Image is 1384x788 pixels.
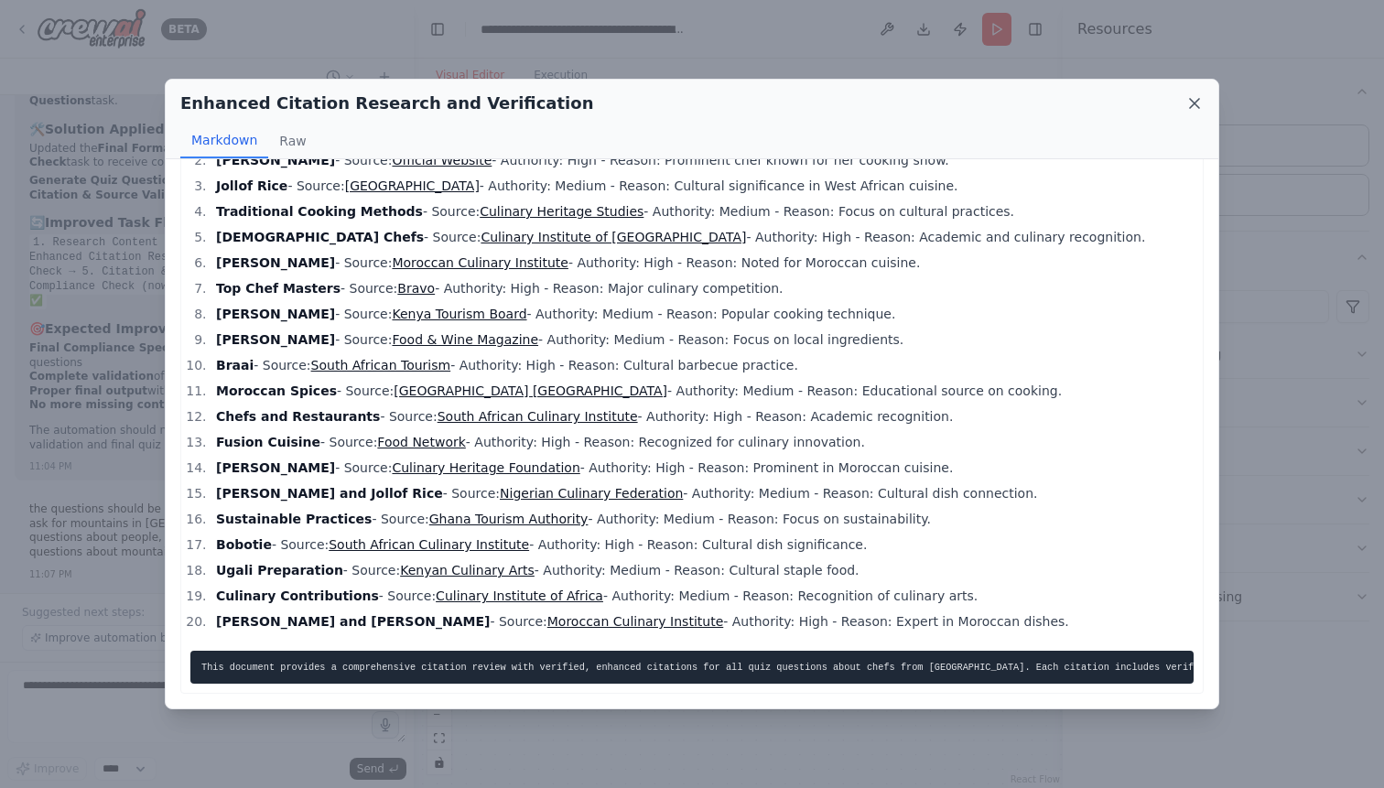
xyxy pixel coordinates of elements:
a: [GEOGRAPHIC_DATA] [GEOGRAPHIC_DATA] [394,383,667,398]
li: - Source: - Authority: High - Reason: Academic recognition. [211,405,1194,427]
a: South African Culinary Institute [438,409,638,424]
li: - Source: - Authority: Medium - Reason: Cultural dish connection. [211,482,1194,504]
a: Nigerian Culinary Federation [500,486,683,501]
a: Culinary Institute of Africa [436,588,603,603]
li: - Source: - Authority: Medium - Reason: Educational source on cooking. [211,380,1194,402]
strong: [PERSON_NAME] [216,307,335,321]
a: Culinary Institute of [GEOGRAPHIC_DATA] [481,230,746,244]
strong: Bobotie [216,537,272,552]
a: Food Network [377,435,465,449]
strong: Braai [216,358,254,372]
strong: Top Chef Masters [216,281,341,296]
li: - Source: - Authority: Medium - Reason: Cultural staple food. [211,559,1194,581]
li: - Source: - Authority: High - Reason: Prominent in Moroccan cuisine. [211,457,1194,479]
a: South African Tourism [311,358,451,372]
strong: Chefs and Restaurants [216,409,380,424]
a: [GEOGRAPHIC_DATA] [345,178,480,193]
a: Ghana Tourism Authority [429,512,589,526]
li: - Source: - Authority: High - Reason: Expert in Moroccan dishes. [211,610,1194,632]
a: Culinary Heritage Studies [480,204,643,219]
strong: [DEMOGRAPHIC_DATA] Chefs [216,230,424,244]
button: Markdown [180,124,268,158]
strong: Fusion Cuisine [216,435,320,449]
a: Kenyan Culinary Arts [400,563,535,578]
strong: [PERSON_NAME] [216,332,335,347]
a: Official Website [392,153,492,167]
strong: [PERSON_NAME] and Jollof Rice [216,486,443,501]
li: - Source: - Authority: Medium - Reason: Cultural significance in West African cuisine. [211,175,1194,197]
a: Moroccan Culinary Institute [547,614,723,629]
a: Moroccan Culinary Institute [392,255,568,270]
li: - Source: - Authority: High - Reason: Cultural dish significance. [211,534,1194,556]
li: - Source: - Authority: Medium - Reason: Focus on cultural practices. [211,200,1194,222]
li: - Source: - Authority: High - Reason: Academic and culinary recognition. [211,226,1194,248]
h2: Enhanced Citation Research and Verification [180,91,593,116]
strong: Moroccan Spices [216,383,337,398]
li: - Source: - Authority: High - Reason: Prominent chef known for her cooking show. [211,149,1194,171]
a: Culinary Heritage Foundation [392,460,579,475]
li: - Source: - Authority: High - Reason: Noted for Moroccan cuisine. [211,252,1194,274]
a: Food & Wine Magazine [392,332,538,347]
strong: [PERSON_NAME] [216,255,335,270]
li: - Source: - Authority: High - Reason: Recognized for culinary innovation. [211,431,1194,453]
a: Bravo [397,281,435,296]
li: - Source: - Authority: Medium - Reason: Focus on local ingredients. [211,329,1194,351]
strong: [PERSON_NAME] [216,153,335,167]
li: - Source: - Authority: Medium - Reason: Popular cooking technique. [211,303,1194,325]
a: Kenya Tourism Board [392,307,526,321]
strong: [PERSON_NAME] and [PERSON_NAME] [216,614,490,629]
strong: Culinary Contributions [216,588,379,603]
strong: Jollof Rice [216,178,287,193]
button: Raw [268,124,317,158]
li: - Source: - Authority: High - Reason: Cultural barbecue practice. [211,354,1194,376]
strong: Traditional Cooking Methods [216,204,423,219]
li: - Source: - Authority: Medium - Reason: Recognition of culinary arts. [211,585,1194,607]
li: - Source: - Authority: High - Reason: Major culinary competition. [211,277,1194,299]
strong: Sustainable Practices [216,512,372,526]
strong: Ugali Preparation [216,563,343,578]
li: - Source: - Authority: Medium - Reason: Focus on sustainability. [211,508,1194,530]
a: South African Culinary Institute [329,537,529,552]
strong: [PERSON_NAME] [216,460,335,475]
